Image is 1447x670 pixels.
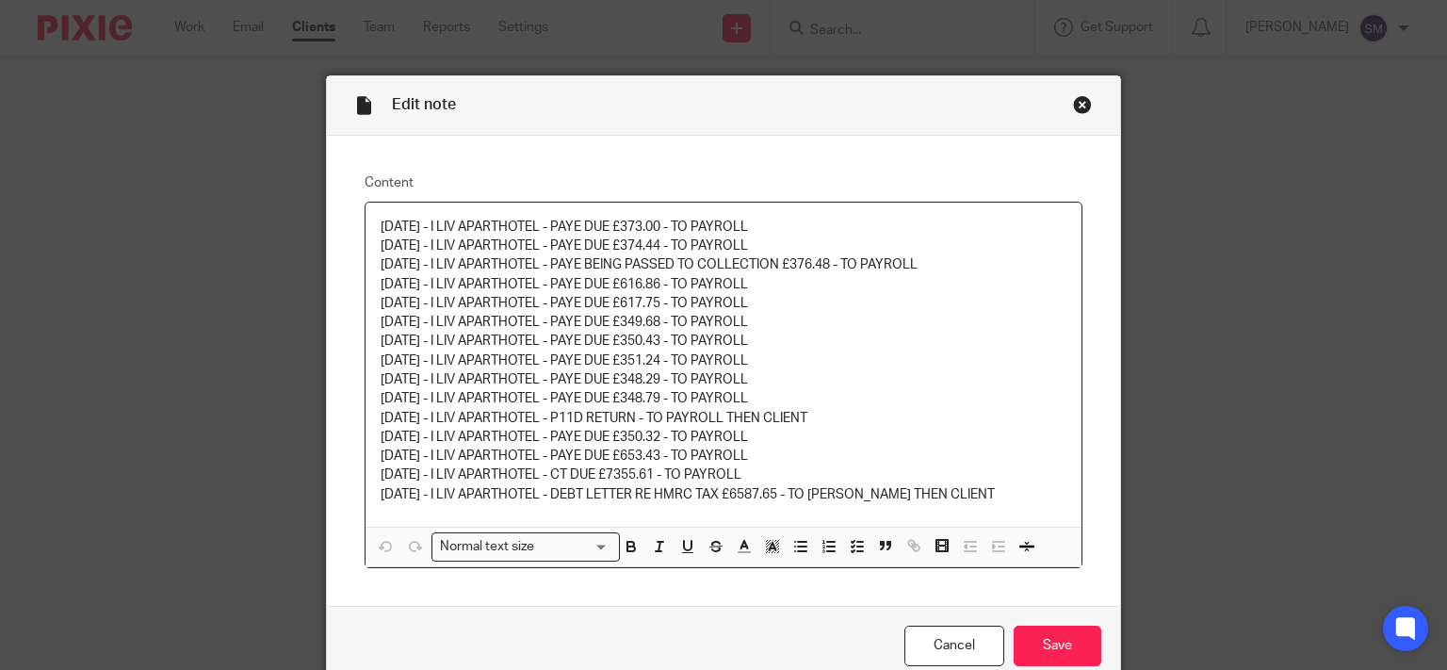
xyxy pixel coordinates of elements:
[365,173,1083,192] label: Content
[1073,95,1092,114] div: Close this dialog window
[392,97,456,112] span: Edit note
[431,532,620,562] div: Search for option
[381,428,1067,447] p: [DATE] - I LIV APARTHOTEL - PAYE DUE £350.32 - TO PAYROLL
[1014,626,1101,666] input: Save
[381,294,1067,313] p: [DATE] - I LIV APARTHOTEL - PAYE DUE £617.75 - TO PAYROLL
[381,332,1067,351] p: [DATE] - I LIV APARTHOTEL - PAYE DUE £350.43 - TO PAYROLL
[381,466,1067,484] p: [DATE] - I LIV APARTHOTEL - CT DUE £7355.61 - TO PAYROLL
[381,218,1067,237] p: [DATE] - I LIV APARTHOTEL - PAYE DUE £373.00 - TO PAYROLL
[541,537,609,557] input: Search for option
[381,255,1067,274] p: [DATE] - I LIV APARTHOTEL - PAYE BEING PASSED TO COLLECTION £376.48 - TO PAYROLL
[381,409,1067,428] p: [DATE] - I LIV APARTHOTEL - P11D RETURN - TO PAYROLL THEN CLIENT
[381,389,1067,408] p: [DATE] - I LIV APARTHOTEL - PAYE DUE £348.79 - TO PAYROLL
[381,313,1067,332] p: [DATE] - I LIV APARTHOTEL - PAYE DUE £349.68 - TO PAYROLL
[381,370,1067,389] p: [DATE] - I LIV APARTHOTEL - PAYE DUE £348.29 - TO PAYROLL
[381,351,1067,370] p: [DATE] - I LIV APARTHOTEL - PAYE DUE £351.24 - TO PAYROLL
[436,537,539,557] span: Normal text size
[381,237,1067,255] p: [DATE] - I LIV APARTHOTEL - PAYE DUE £374.44 - TO PAYROLL
[381,485,1067,504] p: [DATE] - I LIV APARTHOTEL - DEBT LETTER RE HMRC TAX £6587.65 - TO [PERSON_NAME] THEN CLIENT
[381,447,1067,466] p: [DATE] - I LIV APARTHOTEL - PAYE DUE £653.43 - TO PAYROLL
[904,626,1004,666] a: Cancel
[381,275,1067,294] p: [DATE] - I LIV APARTHOTEL - PAYE DUE £616.86 - TO PAYROLL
